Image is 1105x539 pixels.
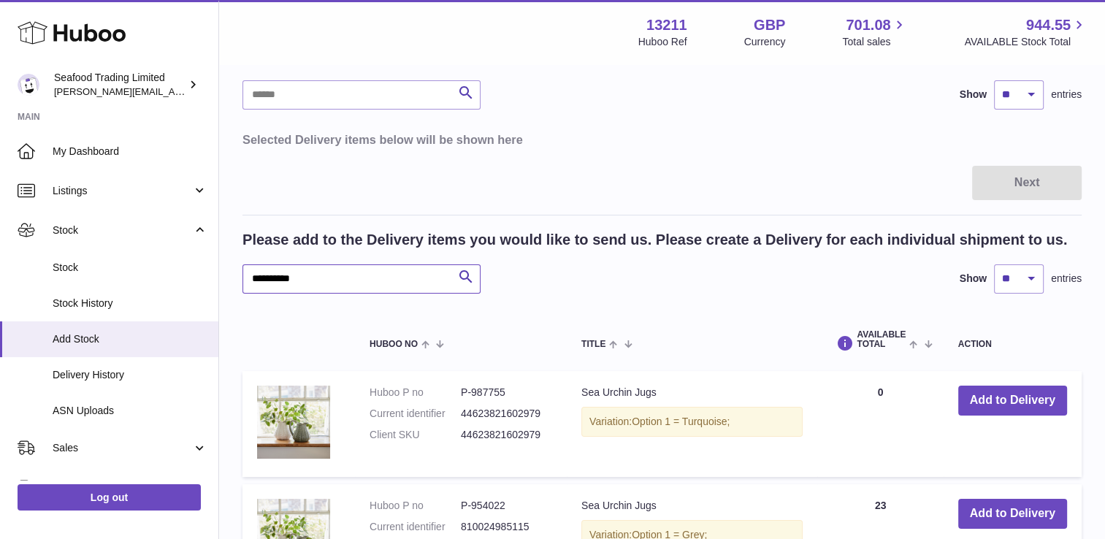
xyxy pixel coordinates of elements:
[960,88,987,102] label: Show
[1051,88,1082,102] span: entries
[370,407,461,421] dt: Current identifier
[958,499,1067,529] button: Add to Delivery
[242,131,1082,148] h3: Selected Delivery items below will be shown here
[842,35,907,49] span: Total sales
[842,15,907,49] a: 701.08 Total sales
[53,332,207,346] span: Add Stock
[53,223,192,237] span: Stock
[964,35,1087,49] span: AVAILABLE Stock Total
[461,386,552,400] dd: P-987755
[53,441,192,455] span: Sales
[461,520,552,534] dd: 810024985115
[632,416,730,427] span: Option 1 = Turquoise;
[461,428,552,442] dd: 44623821602979
[54,85,293,97] span: [PERSON_NAME][EMAIL_ADDRESS][DOMAIN_NAME]
[370,520,461,534] dt: Current identifier
[53,297,207,310] span: Stock History
[958,386,1067,416] button: Add to Delivery
[461,407,552,421] dd: 44623821602979
[461,499,552,513] dd: P-954022
[964,15,1087,49] a: 944.55 AVAILABLE Stock Total
[18,484,201,511] a: Log out
[257,386,330,459] img: Sea Urchin Jugs
[754,15,785,35] strong: GBP
[581,407,803,437] div: Variation:
[370,499,461,513] dt: Huboo P no
[53,404,207,418] span: ASN Uploads
[581,340,605,349] span: Title
[53,145,207,158] span: My Dashboard
[638,35,687,49] div: Huboo Ref
[960,272,987,286] label: Show
[18,74,39,96] img: nathaniellynch@rickstein.com
[1051,272,1082,286] span: entries
[370,428,461,442] dt: Client SKU
[53,261,207,275] span: Stock
[857,330,906,349] span: AVAILABLE Total
[817,371,943,477] td: 0
[567,371,817,477] td: Sea Urchin Jugs
[744,35,786,49] div: Currency
[53,184,192,198] span: Listings
[53,368,207,382] span: Delivery History
[370,340,418,349] span: Huboo no
[370,386,461,400] dt: Huboo P no
[54,71,186,99] div: Seafood Trading Limited
[242,230,1067,250] h2: Please add to the Delivery items you would like to send us. Please create a Delivery for each ind...
[846,15,890,35] span: 701.08
[646,15,687,35] strong: 13211
[958,340,1067,349] div: Action
[1026,15,1071,35] span: 944.55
